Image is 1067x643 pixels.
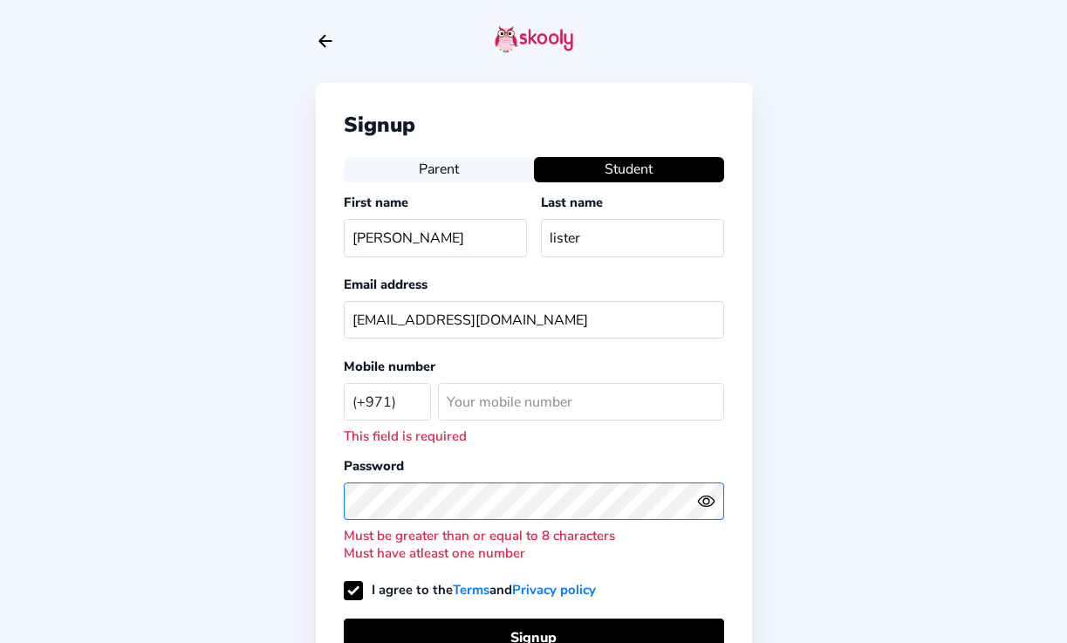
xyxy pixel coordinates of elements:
[344,544,724,562] div: Must have atleast one number
[344,428,724,445] div: This field is required
[316,31,335,51] button: arrow back outline
[344,527,724,544] div: Must be greater than or equal to 8 characters
[453,581,489,599] a: Terms
[344,111,724,139] div: Signup
[495,25,573,53] img: skooly-logo.png
[344,301,724,339] input: Your email address
[541,194,603,211] label: Last name
[697,492,715,510] ion-icon: eye outline
[344,194,408,211] label: First name
[438,383,724,421] input: Your mobile number
[344,457,404,475] label: Password
[697,492,723,510] button: eye outlineeye off outline
[344,581,596,599] label: I agree to the and
[541,219,724,257] input: Your last name
[344,358,435,375] label: Mobile number
[534,157,724,181] button: Student
[512,581,596,599] a: Privacy policy
[344,219,527,257] input: Your first name
[344,157,534,181] button: Parent
[344,276,427,293] label: Email address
